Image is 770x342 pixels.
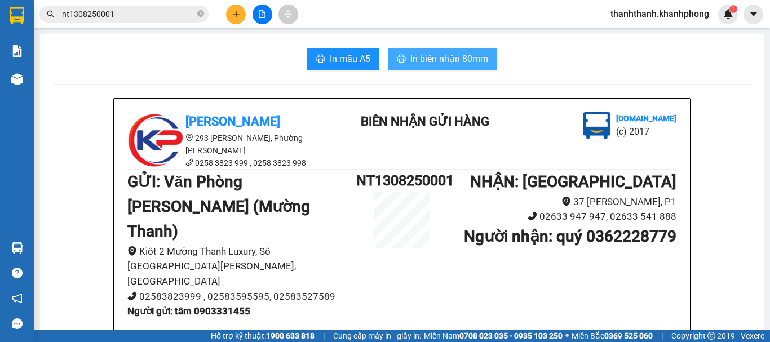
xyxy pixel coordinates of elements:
[11,45,23,57] img: solution-icon
[278,5,298,24] button: aim
[616,125,676,139] li: (c) 2017
[185,114,280,128] b: [PERSON_NAME]
[723,9,733,19] img: icon-new-feature
[361,114,489,128] b: BIÊN NHẬN GỬI HÀNG
[330,52,370,66] span: In mẫu A5
[211,330,315,342] span: Hỗ trợ kỹ thuật:
[127,157,330,169] li: 0258 3823 999 , 0258 3823 998
[11,73,23,85] img: warehouse-icon
[258,10,266,18] span: file-add
[62,8,195,20] input: Tìm tên, số ĐT hoặc mã đơn
[266,331,315,340] strong: 1900 633 818
[307,48,379,70] button: printerIn mẫu A5
[284,10,292,18] span: aim
[12,293,23,304] span: notification
[127,244,356,289] li: Kiôt 2 Mường Thanh Luxury, Số [GEOGRAPHIC_DATA][PERSON_NAME], [GEOGRAPHIC_DATA]
[707,332,715,340] span: copyright
[253,5,272,24] button: file-add
[127,172,310,241] b: GỬI : Văn Phòng [PERSON_NAME] (Mường Thanh)
[197,9,204,20] span: close-circle
[232,10,240,18] span: plus
[749,9,759,19] span: caret-down
[731,5,735,13] span: 1
[565,334,569,338] span: ⚪️
[397,54,406,65] span: printer
[616,114,676,123] b: [DOMAIN_NAME]
[388,48,497,70] button: printerIn biên nhận 80mm
[729,5,737,13] sup: 1
[316,54,325,65] span: printer
[470,172,676,191] b: NHẬN : [GEOGRAPHIC_DATA]
[661,330,663,342] span: |
[185,158,193,166] span: phone
[127,112,184,168] img: logo.jpg
[226,5,246,24] button: plus
[356,170,448,192] h1: NT1308250001
[47,10,55,18] span: search
[604,331,653,340] strong: 0369 525 060
[127,291,137,301] span: phone
[601,7,718,21] span: thanhthanh.khanhphong
[185,134,193,141] span: environment
[744,5,763,24] button: caret-down
[197,10,204,17] span: close-circle
[561,197,571,206] span: environment
[127,289,356,304] li: 02583823999 , 02583595595, 02583527589
[10,7,24,24] img: logo-vxr
[528,211,537,221] span: phone
[12,318,23,329] span: message
[410,52,488,66] span: In biên nhận 80mm
[459,331,563,340] strong: 0708 023 035 - 0935 103 250
[127,246,137,256] span: environment
[323,330,325,342] span: |
[424,330,563,342] span: Miền Nam
[11,242,23,254] img: warehouse-icon
[127,305,250,317] b: Người gửi : tâm 0903331455
[583,112,610,139] img: logo.jpg
[127,132,330,157] li: 293 [PERSON_NAME], Phường [PERSON_NAME]
[572,330,653,342] span: Miền Bắc
[464,227,676,246] b: Người nhận : quý 0362228779
[333,330,421,342] span: Cung cấp máy in - giấy in:
[448,194,676,210] li: 37 [PERSON_NAME], P1
[12,268,23,278] span: question-circle
[448,209,676,224] li: 02633 947 947, 02633 541 888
